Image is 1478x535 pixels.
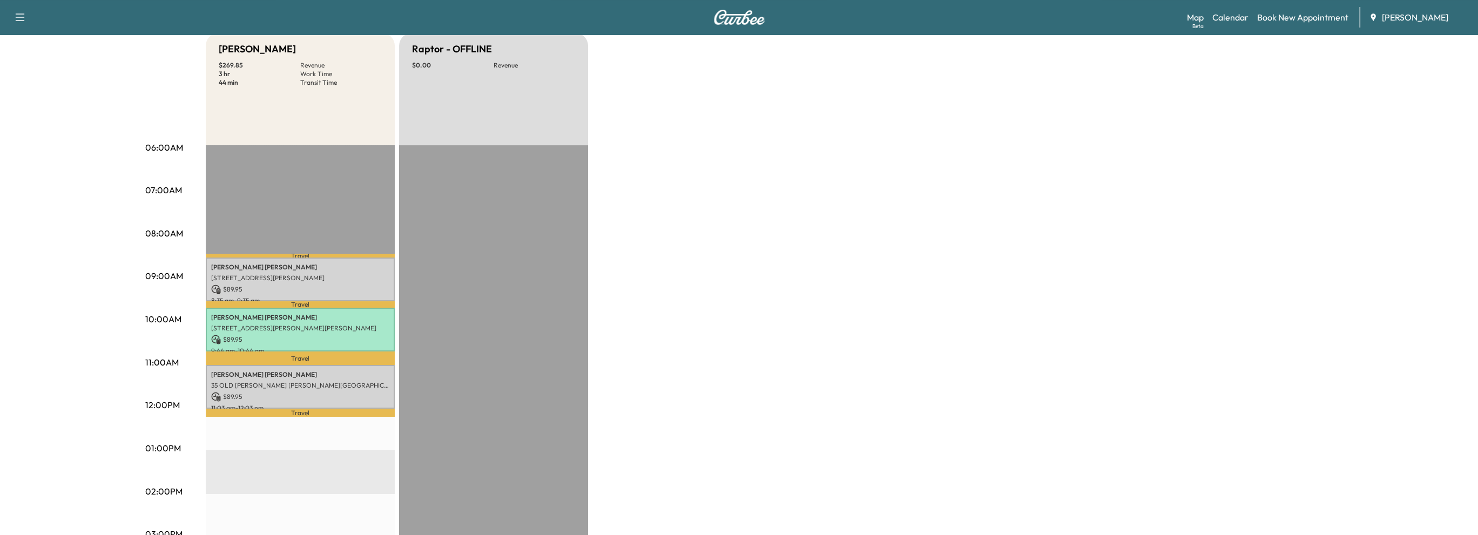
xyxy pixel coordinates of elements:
p: Transit Time [300,78,382,87]
p: Travel [206,301,395,308]
p: 3 hr [219,70,300,78]
p: [STREET_ADDRESS][PERSON_NAME][PERSON_NAME] [211,324,389,333]
p: 44 min [219,78,300,87]
p: $ 89.95 [211,335,389,344]
h5: Raptor - OFFLINE [412,42,492,57]
a: Calendar [1212,11,1248,24]
h5: [PERSON_NAME] [219,42,296,57]
p: Travel [206,254,395,258]
p: 07:00AM [145,184,182,197]
p: 02:00PM [145,485,183,498]
p: $ 269.85 [219,61,300,70]
p: Travel [206,409,395,417]
p: $ 89.95 [211,392,389,402]
p: 35 OLD [PERSON_NAME] [PERSON_NAME][GEOGRAPHIC_DATA], [GEOGRAPHIC_DATA], [GEOGRAPHIC_DATA] [211,381,389,390]
img: Curbee Logo [713,10,765,25]
p: [PERSON_NAME] [PERSON_NAME] [211,370,389,379]
p: 8:35 am - 9:35 am [211,296,389,305]
p: 11:03 am - 12:03 pm [211,404,389,412]
p: [STREET_ADDRESS][PERSON_NAME] [211,274,389,282]
p: [PERSON_NAME] [PERSON_NAME] [211,263,389,272]
a: MapBeta [1187,11,1204,24]
p: $ 0.00 [412,61,494,70]
p: 12:00PM [145,398,180,411]
p: 11:00AM [145,356,179,369]
a: Book New Appointment [1257,11,1348,24]
div: Beta [1192,22,1204,30]
p: 9:44 am - 10:44 am [211,347,389,355]
p: Work Time [300,70,382,78]
p: Revenue [300,61,382,70]
p: 01:00PM [145,442,181,455]
p: 08:00AM [145,227,183,240]
p: [PERSON_NAME] [PERSON_NAME] [211,313,389,322]
p: 09:00AM [145,269,183,282]
p: Revenue [494,61,575,70]
span: [PERSON_NAME] [1382,11,1448,24]
p: $ 89.95 [211,285,389,294]
p: 06:00AM [145,141,183,154]
p: 10:00AM [145,313,181,326]
p: Travel [206,351,395,365]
